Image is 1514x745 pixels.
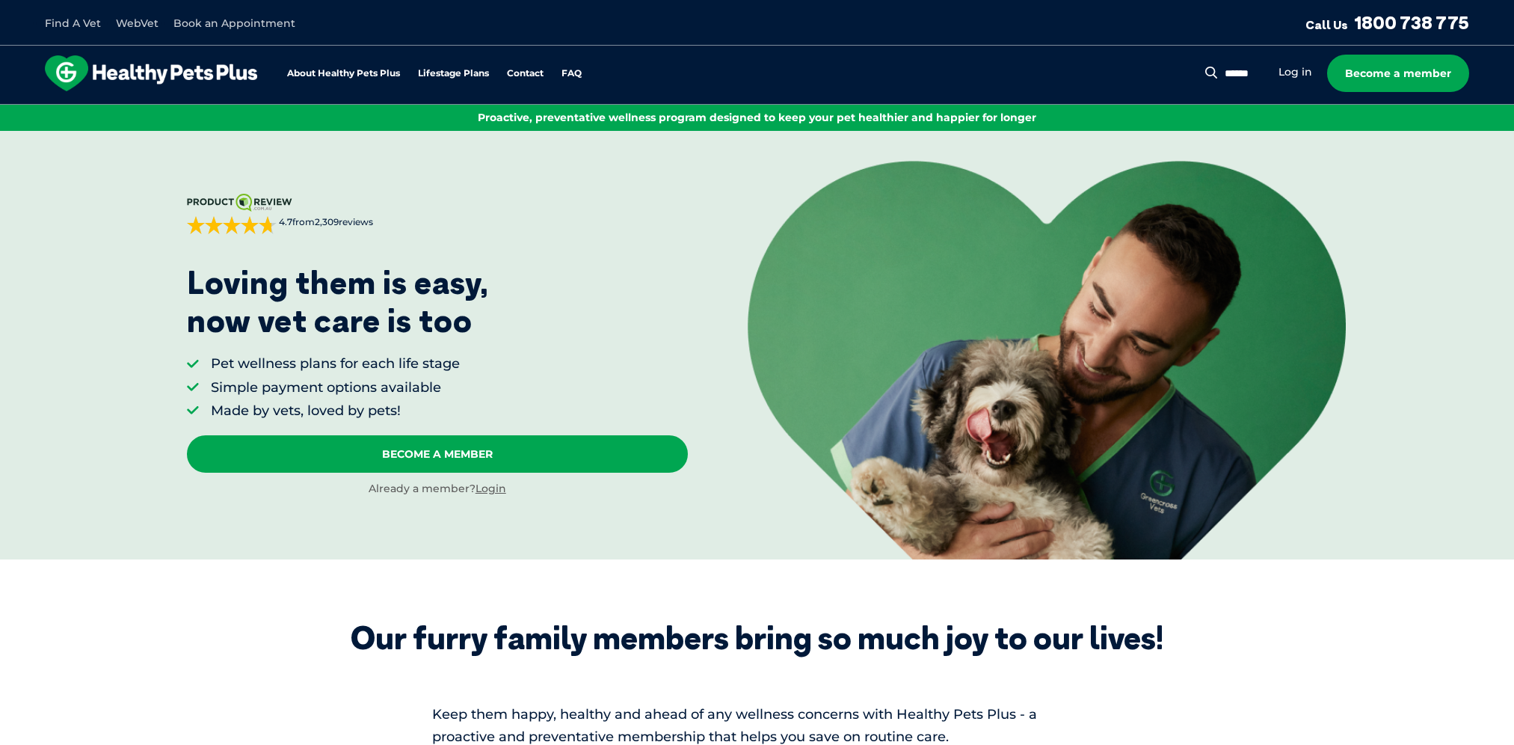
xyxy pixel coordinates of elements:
li: Simple payment options available [211,378,460,397]
a: Book an Appointment [173,16,295,30]
a: WebVet [116,16,159,30]
span: Call Us [1305,17,1348,32]
img: hpp-logo [45,55,257,91]
a: Find A Vet [45,16,101,30]
div: Our furry family members bring so much joy to our lives! [351,619,1163,657]
img: <p>Loving them is easy, <br /> now vet care is too</p> [748,161,1346,559]
a: Become A Member [187,435,688,473]
a: Lifestage Plans [418,69,489,79]
a: FAQ [561,69,582,79]
a: 4.7from2,309reviews [187,194,688,234]
li: Made by vets, loved by pets! [211,402,460,420]
a: Login [476,482,506,495]
a: Call Us1800 738 775 [1305,11,1469,34]
span: Proactive, preventative wellness program designed to keep your pet healthier and happier for longer [478,111,1036,124]
a: About Healthy Pets Plus [287,69,400,79]
a: Contact [507,69,544,79]
button: Search [1202,65,1221,80]
a: Log in [1278,65,1312,79]
p: Loving them is easy, now vet care is too [187,264,489,340]
div: 4.7 out of 5 stars [187,216,277,234]
li: Pet wellness plans for each life stage [211,355,460,373]
span: 2,309 reviews [315,216,373,227]
a: Become a member [1327,55,1469,92]
strong: 4.7 [279,216,292,227]
span: from [277,216,373,229]
div: Already a member? [187,482,688,497]
span: Keep them happy, healthy and ahead of any wellness concerns with Healthy Pets Plus - a proactive ... [432,706,1037,745]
